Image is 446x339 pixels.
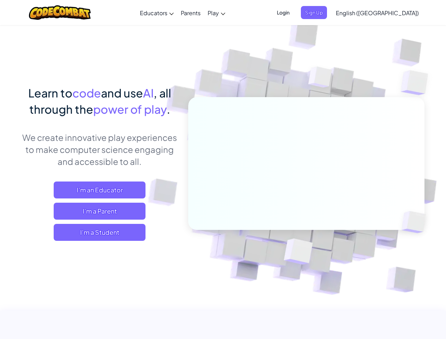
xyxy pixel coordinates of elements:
[54,182,145,198] a: I'm an Educator
[140,9,167,17] span: Educators
[101,86,143,100] span: and use
[389,196,442,248] img: Overlap cubes
[177,3,204,22] a: Parents
[266,224,329,282] img: Overlap cubes
[143,86,154,100] span: AI
[208,9,219,17] span: Play
[22,131,178,167] p: We create innovative play experiences to make computer science engaging and accessible to all.
[167,102,170,116] span: .
[336,9,419,17] span: English ([GEOGRAPHIC_DATA])
[332,3,422,22] a: English ([GEOGRAPHIC_DATA])
[72,86,101,100] span: code
[28,86,72,100] span: Learn to
[54,203,145,220] a: I'm a Parent
[29,5,91,20] img: CodeCombat logo
[54,224,145,241] button: I'm a Student
[273,6,294,19] button: Login
[295,53,346,105] img: Overlap cubes
[204,3,229,22] a: Play
[93,102,167,116] span: power of play
[136,3,177,22] a: Educators
[301,6,327,19] button: Sign Up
